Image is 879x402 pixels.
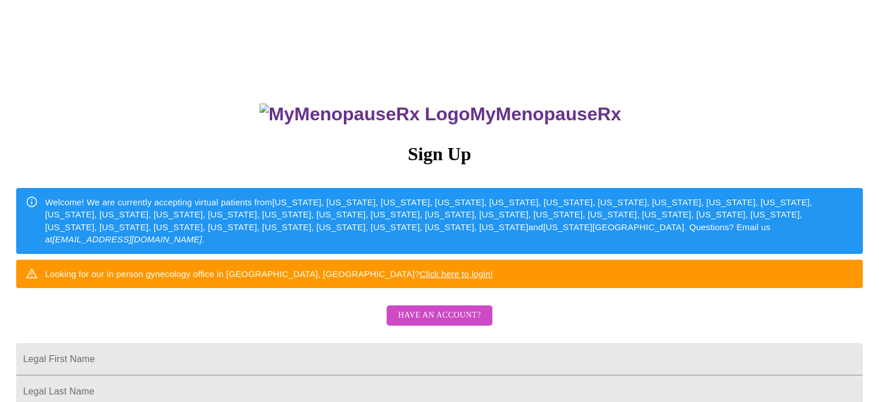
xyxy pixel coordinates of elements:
span: Have an account? [398,308,481,323]
h3: Sign Up [16,143,863,165]
img: MyMenopauseRx Logo [259,104,470,125]
a: Have an account? [384,318,495,328]
h3: MyMenopauseRx [18,104,863,125]
div: Welcome! We are currently accepting virtual patients from [US_STATE], [US_STATE], [US_STATE], [US... [45,191,854,250]
em: [EMAIL_ADDRESS][DOMAIN_NAME] [53,234,202,244]
a: Click here to login! [420,269,493,279]
button: Have an account? [387,305,492,326]
div: Looking for our in person gynecology office in [GEOGRAPHIC_DATA], [GEOGRAPHIC_DATA]? [45,263,493,285]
